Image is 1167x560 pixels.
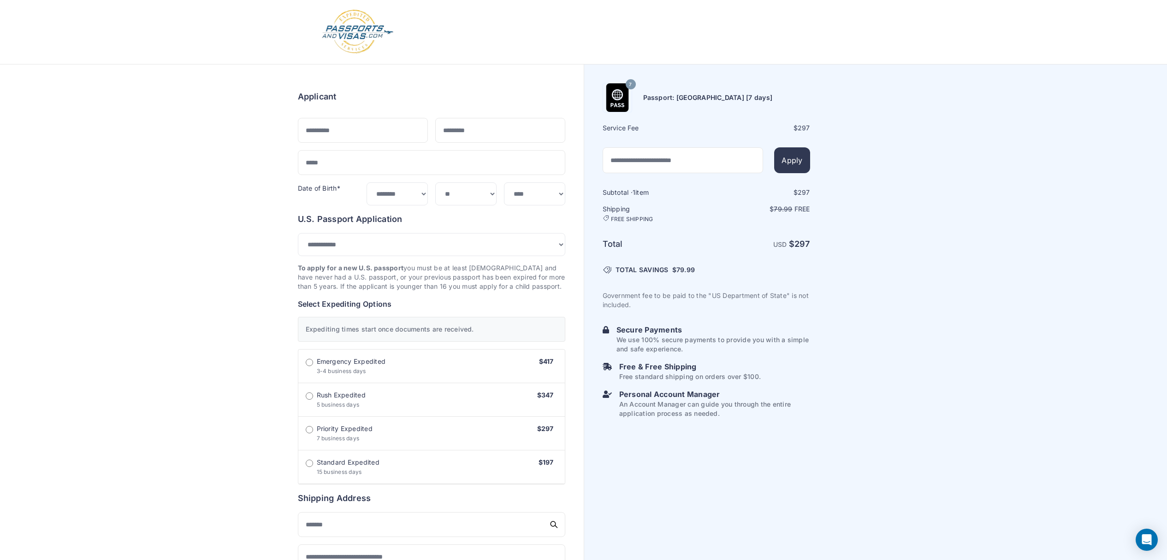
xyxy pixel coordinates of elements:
[603,83,632,112] img: Product Name
[298,90,337,103] h6: Applicant
[611,216,653,223] span: FREE SHIPPING
[537,391,554,399] span: $347
[707,188,810,197] div: $
[298,264,404,272] strong: To apply for a new U.S. passport
[774,147,810,173] button: Apply
[537,425,554,432] span: $297
[794,239,810,249] span: 297
[798,188,810,196] span: 297
[794,205,810,213] span: Free
[298,298,565,309] h6: Select Expediting Options
[789,239,810,249] strong: $
[603,291,810,309] p: Government fee to be paid to the "US Department of State" is not included.
[774,205,792,213] span: 79.99
[603,123,705,133] h6: Service Fee
[321,9,394,55] img: Logo
[676,266,695,274] span: 79.99
[619,361,761,372] h6: Free & Free Shipping
[619,400,810,418] p: An Account Manager can guide you through the entire application process as needed.
[317,435,360,442] span: 7 business days
[672,265,695,274] span: $
[633,188,635,196] span: 1
[707,204,810,214] p: $
[298,263,565,291] p: you must be at least [DEMOGRAPHIC_DATA] and have never had a U.S. passport, or your previous pass...
[317,401,360,408] span: 5 business days
[1136,529,1158,551] div: Open Intercom Messenger
[643,93,773,102] h6: Passport: [GEOGRAPHIC_DATA] [7 days]
[317,367,366,374] span: 3-4 business days
[298,184,340,192] label: Date of Birth*
[616,324,810,335] h6: Secure Payments
[298,213,565,226] h6: U.S. Passport Application
[616,265,669,274] span: TOTAL SAVINGS
[317,468,362,475] span: 15 business days
[619,389,810,400] h6: Personal Account Manager
[317,424,373,433] span: Priority Expedited
[707,123,810,133] div: $
[603,204,705,223] h6: Shipping
[317,391,366,400] span: Rush Expedited
[298,317,565,342] div: Expediting times start once documents are received.
[539,458,554,466] span: $197
[798,124,810,132] span: 297
[629,79,632,91] span: 7
[603,188,705,197] h6: Subtotal · item
[773,240,787,248] span: USD
[317,458,379,467] span: Standard Expedited
[317,357,386,366] span: Emergency Expedited
[539,357,554,365] span: $417
[603,238,705,251] h6: Total
[616,335,810,354] p: We use 100% secure payments to provide you with a simple and safe experience.
[298,492,565,505] h6: Shipping Address
[619,372,761,381] p: Free standard shipping on orders over $100.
